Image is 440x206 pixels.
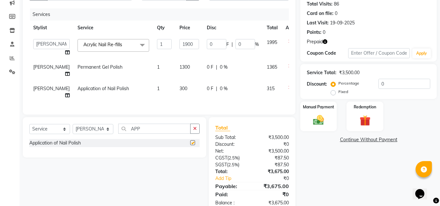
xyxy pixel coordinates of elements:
span: 2.5% [229,155,238,160]
span: | [216,85,217,92]
th: Price [176,21,203,35]
div: Application of Nail Polish [29,140,81,146]
div: ₹0 [259,175,294,182]
img: _cash.svg [310,114,327,126]
a: x [122,42,125,48]
span: 0 % [220,85,228,92]
a: Add Tip [210,175,259,182]
th: Action [282,21,303,35]
span: Prepaid [307,38,323,45]
span: Permanent Gel Polish [78,64,122,70]
span: 315 [267,86,275,91]
div: Points: [307,29,321,36]
div: ₹3,675.00 [252,182,294,190]
div: Sub Total: [210,134,252,141]
th: Disc [203,21,263,35]
span: Acrylic Nail Re-fills [83,42,122,48]
span: 1300 [179,64,190,70]
span: 1995 [267,39,277,45]
div: ₹0 [252,141,294,148]
div: 19-09-2025 [330,20,355,26]
iframe: chat widget [413,180,433,199]
span: % [255,41,259,48]
div: Discount: [307,81,327,88]
span: 0 F [207,64,213,71]
span: SGST [215,162,227,168]
span: CGST [215,155,227,161]
span: 0 F [207,85,213,92]
label: Redemption [354,104,376,110]
span: 2.5% [228,162,238,167]
div: 0 [323,29,325,36]
span: Total [215,124,230,131]
span: 1365 [267,64,277,70]
th: Total [263,21,282,35]
div: Net: [210,148,252,155]
span: [PERSON_NAME] [33,86,70,91]
div: Total: [210,168,252,175]
img: _gift.svg [356,114,374,127]
span: [PERSON_NAME] [33,64,70,70]
div: Coupon Code [307,50,348,57]
span: 1 [157,64,160,70]
div: Last Visit: [307,20,329,26]
span: | [232,41,233,48]
span: 300 [179,86,187,91]
div: Payable: [210,182,252,190]
div: Services [30,8,294,21]
th: Service [74,21,153,35]
label: Manual Payment [303,104,334,110]
div: Service Total: [307,69,336,76]
div: Discount: [210,141,252,148]
div: ₹3,500.00 [339,69,360,76]
span: | [216,64,217,71]
button: Apply [412,48,431,58]
th: Qty [153,21,176,35]
div: 86 [334,1,339,7]
div: ₹3,500.00 [252,134,294,141]
div: Card on file: [307,10,334,17]
span: F [226,41,229,48]
div: ₹87.50 [252,161,294,168]
span: 1 [157,86,160,91]
span: 0 % [220,64,228,71]
div: 0 [335,10,337,17]
div: ₹3,500.00 [252,148,294,155]
span: Application of Nail Polish [78,86,129,91]
label: Percentage [338,80,359,86]
div: ₹0 [252,190,294,198]
div: ( ) [210,161,252,168]
label: Fixed [338,89,348,95]
div: Paid: [210,190,252,198]
input: Enter Offer / Coupon Code [348,48,410,58]
a: Continue Without Payment [302,136,435,143]
th: Stylist [29,21,74,35]
input: Search or Scan [118,124,191,134]
div: ₹87.50 [252,155,294,161]
div: Total Visits: [307,1,333,7]
div: ₹3,675.00 [252,168,294,175]
div: ( ) [210,155,252,161]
